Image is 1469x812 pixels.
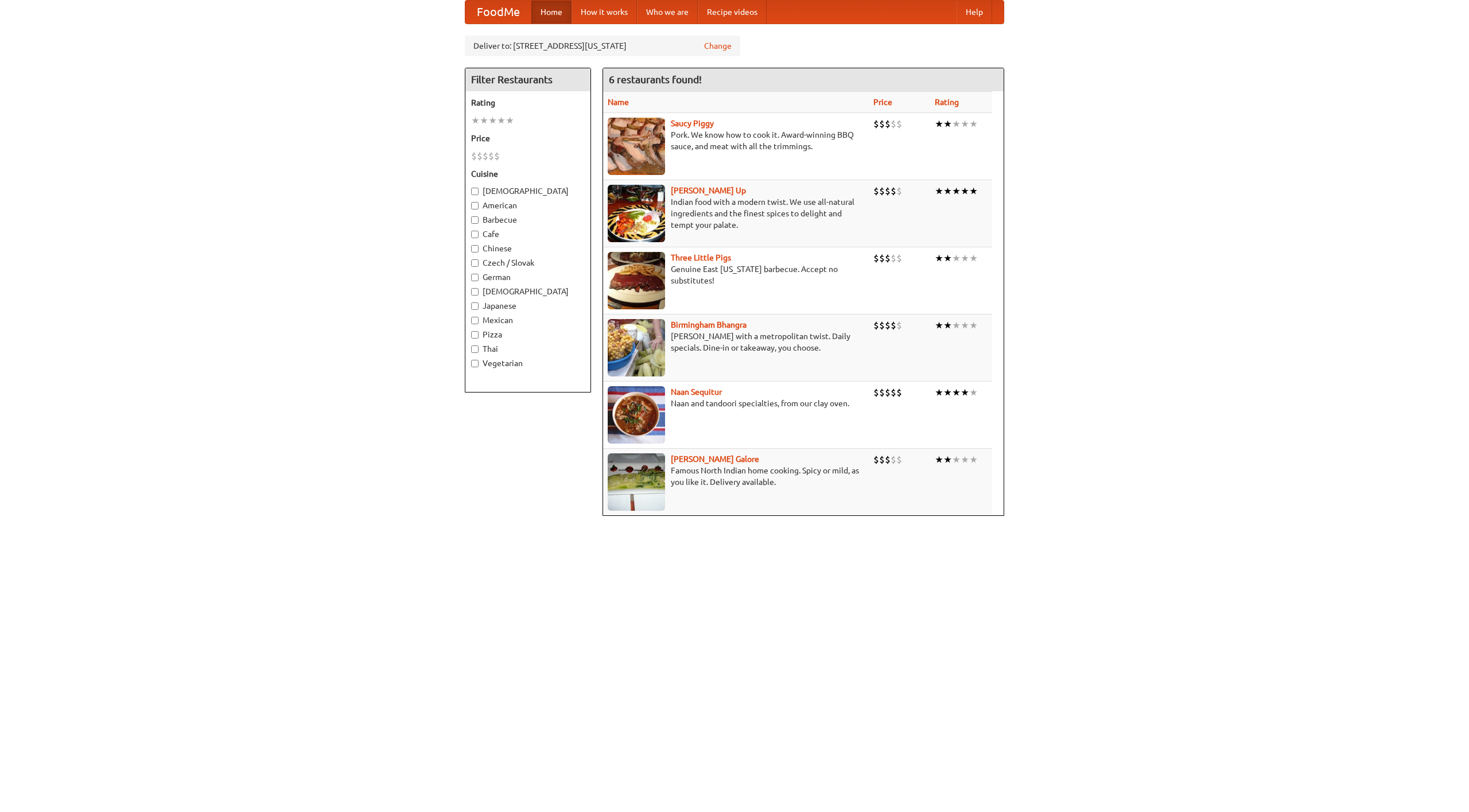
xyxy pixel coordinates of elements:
[935,453,943,466] li: ★
[969,319,978,332] li: ★
[879,252,885,265] li: $
[879,386,885,399] li: $
[952,319,961,332] li: ★
[952,252,961,265] li: ★
[961,319,969,332] li: ★
[961,386,969,399] li: ★
[471,345,479,353] input: Thai
[471,358,585,369] label: Vegetarian
[969,453,978,466] li: ★
[471,331,479,339] input: Pizza
[935,252,943,265] li: ★
[952,386,961,399] li: ★
[465,1,531,24] a: FoodMe
[471,317,479,324] input: Mexican
[943,118,952,130] li: ★
[896,185,902,197] li: $
[531,1,572,24] a: Home
[465,36,740,56] div: Deliver to: [STREET_ADDRESS][US_STATE]
[935,98,959,107] a: Rating
[471,200,585,211] label: American
[608,386,665,444] img: naansequitur.jpg
[961,185,969,197] li: ★
[471,314,585,326] label: Mexican
[471,168,585,180] h5: Cuisine
[471,188,479,195] input: [DEMOGRAPHIC_DATA]
[471,274,479,281] input: German
[957,1,992,24] a: Help
[891,319,896,332] li: $
[885,118,891,130] li: $
[969,386,978,399] li: ★
[873,386,879,399] li: $
[896,319,902,332] li: $
[471,259,479,267] input: Czech / Slovak
[891,453,896,466] li: $
[896,252,902,265] li: $
[471,271,585,283] label: German
[879,453,885,466] li: $
[873,98,892,107] a: Price
[494,150,500,162] li: $
[943,319,952,332] li: ★
[608,129,864,152] p: Pork. We know how to cook it. Award-winning BBQ sauce, and meat with all the trimmings.
[969,118,978,130] li: ★
[952,118,961,130] li: ★
[873,319,879,332] li: $
[608,319,665,376] img: bhangra.jpg
[896,453,902,466] li: $
[935,319,943,332] li: ★
[477,150,483,162] li: $
[471,329,585,340] label: Pizza
[471,216,479,224] input: Barbecue
[471,202,479,209] input: American
[471,231,479,238] input: Cafe
[608,263,864,286] p: Genuine East [US_STATE] barbecue. Accept no substitutes!
[891,185,896,197] li: $
[885,453,891,466] li: $
[935,118,943,130] li: ★
[698,1,767,24] a: Recipe videos
[608,453,665,511] img: currygalore.jpg
[608,185,665,242] img: curryup.jpg
[896,118,902,130] li: $
[497,114,506,127] li: ★
[671,119,714,128] a: Saucy Piggy
[471,300,585,312] label: Japanese
[943,386,952,399] li: ★
[885,185,891,197] li: $
[572,1,637,24] a: How it works
[483,150,488,162] li: $
[608,398,864,409] p: Naan and tandoori specialties, from our clay oven.
[471,245,479,252] input: Chinese
[471,97,585,108] h5: Rating
[671,253,731,262] b: Three Little Pigs
[609,74,702,85] ng-pluralize: 6 restaurants found!
[471,228,585,240] label: Cafe
[608,465,864,488] p: Famous North Indian home cooking. Spicy or mild, as you like it. Delivery available.
[879,319,885,332] li: $
[873,252,879,265] li: $
[671,387,722,397] a: Naan Sequitur
[471,286,585,297] label: [DEMOGRAPHIC_DATA]
[891,118,896,130] li: $
[896,386,902,399] li: $
[471,214,585,226] label: Barbecue
[943,185,952,197] li: ★
[935,185,943,197] li: ★
[471,243,585,254] label: Chinese
[637,1,698,24] a: Who we are
[471,360,479,367] input: Vegetarian
[885,386,891,399] li: $
[488,150,494,162] li: $
[671,454,759,464] a: [PERSON_NAME] Galore
[891,252,896,265] li: $
[885,319,891,332] li: $
[608,98,629,107] a: Name
[671,186,746,195] b: [PERSON_NAME] Up
[873,118,879,130] li: $
[952,453,961,466] li: ★
[873,185,879,197] li: $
